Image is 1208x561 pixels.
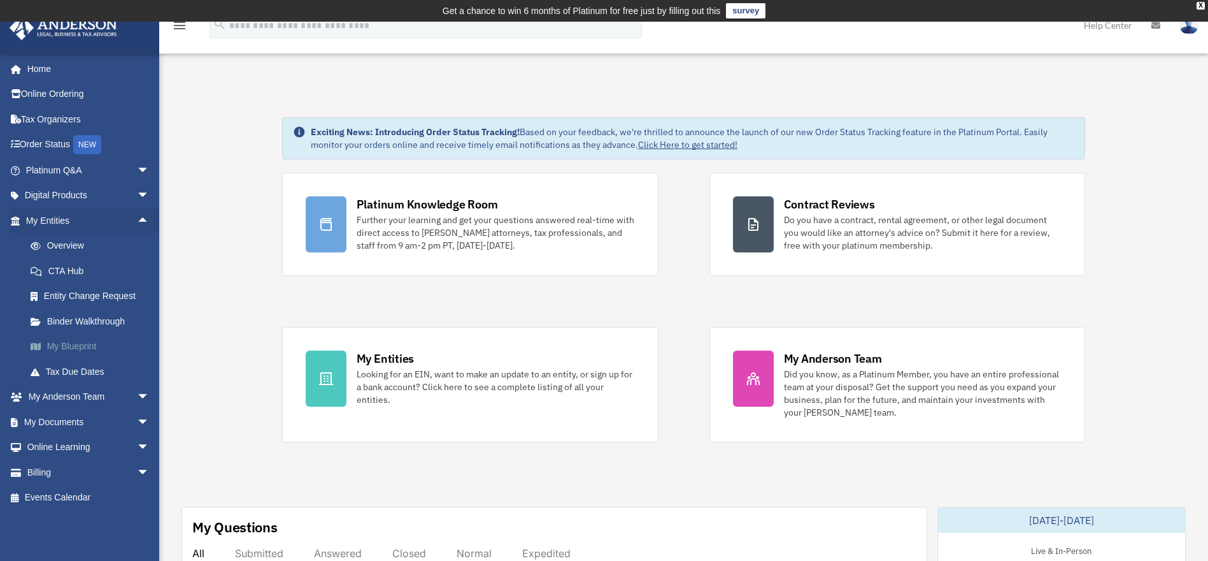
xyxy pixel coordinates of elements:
[357,351,414,367] div: My Entities
[213,17,227,31] i: search
[192,518,278,537] div: My Questions
[784,351,882,367] div: My Anderson Team
[137,409,162,435] span: arrow_drop_down
[172,18,187,33] i: menu
[9,485,169,511] a: Events Calendar
[1179,16,1198,34] img: User Pic
[137,157,162,184] span: arrow_drop_down
[137,183,162,209] span: arrow_drop_down
[6,15,121,40] img: Anderson Advisors Platinum Portal
[709,327,1086,442] a: My Anderson Team Did you know, as a Platinum Member, you have an entire professional team at your...
[9,106,169,132] a: Tax Organizers
[443,3,721,18] div: Get a chance to win 6 months of Platinum for free just by filling out this
[1021,543,1102,557] div: Live & In-Person
[311,126,520,138] strong: Exciting News: Introducing Order Status Tracking!
[282,327,658,442] a: My Entities Looking for an EIN, want to make an update to an entity, or sign up for a bank accoun...
[9,409,169,435] a: My Documentsarrow_drop_down
[235,547,283,560] div: Submitted
[9,460,169,485] a: Billingarrow_drop_down
[282,173,658,276] a: Platinum Knowledge Room Further your learning and get your questions answered real-time with dire...
[137,208,162,234] span: arrow_drop_up
[314,547,362,560] div: Answered
[9,384,169,410] a: My Anderson Teamarrow_drop_down
[137,384,162,411] span: arrow_drop_down
[137,460,162,486] span: arrow_drop_down
[9,132,169,158] a: Order StatusNEW
[18,233,169,259] a: Overview
[784,368,1062,419] div: Did you know, as a Platinum Member, you have an entire professional team at your disposal? Get th...
[9,157,169,183] a: Platinum Q&Aarrow_drop_down
[726,3,765,18] a: survey
[18,359,169,384] a: Tax Due Dates
[311,126,1075,151] div: Based on your feedback, we're thrilled to announce the launch of our new Order Status Tracking fe...
[522,547,571,560] div: Expedited
[357,368,635,406] div: Looking for an EIN, want to make an update to an entity, or sign up for a bank account? Click her...
[9,56,162,82] a: Home
[392,547,426,560] div: Closed
[9,183,169,208] a: Digital Productsarrow_drop_down
[357,214,635,252] div: Further your learning and get your questions answered real-time with direct access to [PERSON_NAM...
[938,507,1185,533] div: [DATE]-[DATE]
[638,139,737,150] a: Click Here to get started!
[784,196,875,212] div: Contract Reviews
[73,135,101,154] div: NEW
[1197,2,1205,10] div: close
[192,547,204,560] div: All
[357,196,498,212] div: Platinum Knowledge Room
[457,547,492,560] div: Normal
[709,173,1086,276] a: Contract Reviews Do you have a contract, rental agreement, or other legal document you would like...
[18,309,169,334] a: Binder Walkthrough
[18,334,169,360] a: My Blueprint
[9,82,169,107] a: Online Ordering
[784,214,1062,252] div: Do you have a contract, rental agreement, or other legal document you would like an attorney's ad...
[9,208,169,233] a: My Entitiesarrow_drop_up
[9,435,169,460] a: Online Learningarrow_drop_down
[172,22,187,33] a: menu
[137,435,162,461] span: arrow_drop_down
[18,284,169,309] a: Entity Change Request
[18,258,169,284] a: CTA Hub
